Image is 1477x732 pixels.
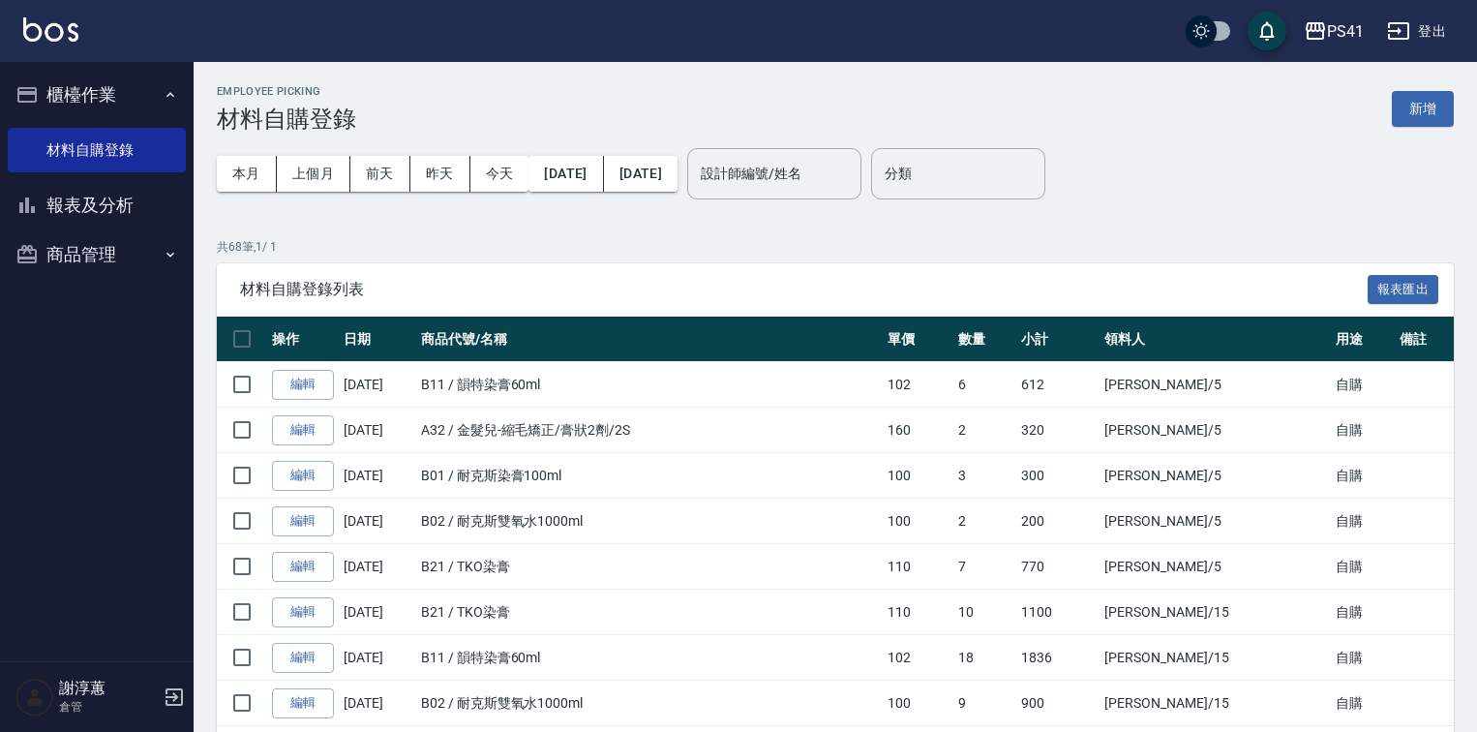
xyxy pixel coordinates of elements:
[240,280,1368,299] span: 材料自購登錄列表
[59,679,158,698] h5: 謝淳蕙
[883,635,952,681] td: 102
[1016,499,1100,544] td: 200
[1331,317,1395,362] th: 用途
[272,461,334,491] a: 編輯
[1016,635,1100,681] td: 1836
[953,590,1017,635] td: 10
[1016,453,1100,499] td: 300
[1016,408,1100,453] td: 320
[1016,681,1100,726] td: 900
[1100,499,1331,544] td: [PERSON_NAME] /5
[272,415,334,445] a: 編輯
[416,362,883,408] td: B11 / 韻特染膏60ml
[1100,453,1331,499] td: [PERSON_NAME] /5
[1331,362,1395,408] td: 自購
[272,552,334,582] a: 編輯
[272,370,334,400] a: 編輯
[272,506,334,536] a: 編輯
[953,408,1017,453] td: 2
[339,544,416,590] td: [DATE]
[339,635,416,681] td: [DATE]
[1331,590,1395,635] td: 自購
[272,597,334,627] a: 編輯
[416,408,883,453] td: A32 / 金髮兒-縮毛矯正/膏狀2劑/2S
[1016,590,1100,635] td: 1100
[217,85,356,98] h2: Employee Picking
[1100,317,1331,362] th: 領料人
[1331,681,1395,726] td: 自購
[277,156,350,192] button: 上個月
[1368,275,1439,305] button: 報表匯出
[1016,317,1100,362] th: 小計
[883,362,952,408] td: 102
[528,156,603,192] button: [DATE]
[8,229,186,280] button: 商品管理
[1100,635,1331,681] td: [PERSON_NAME] /15
[272,688,334,718] a: 編輯
[1327,19,1364,44] div: PS41
[1331,635,1395,681] td: 自購
[339,681,416,726] td: [DATE]
[339,499,416,544] td: [DATE]
[1016,362,1100,408] td: 612
[350,156,410,192] button: 前天
[416,317,883,362] th: 商品代號/名稱
[883,408,952,453] td: 160
[1296,12,1371,51] button: PS41
[953,362,1017,408] td: 6
[1392,91,1454,127] button: 新增
[953,317,1017,362] th: 數量
[1379,14,1454,49] button: 登出
[1100,544,1331,590] td: [PERSON_NAME] /5
[416,590,883,635] td: B21 / TKO染膏
[339,453,416,499] td: [DATE]
[339,590,416,635] td: [DATE]
[470,156,529,192] button: 今天
[1395,317,1459,362] th: 備註
[953,499,1017,544] td: 2
[604,156,678,192] button: [DATE]
[8,70,186,120] button: 櫃檯作業
[953,635,1017,681] td: 18
[953,453,1017,499] td: 3
[953,681,1017,726] td: 9
[267,317,339,362] th: 操作
[272,643,334,673] a: 編輯
[15,678,54,717] img: Person
[1368,279,1439,297] a: 報表匯出
[1100,362,1331,408] td: [PERSON_NAME] /5
[217,156,277,192] button: 本月
[883,681,952,726] td: 100
[217,238,1454,256] p: 共 68 筆, 1 / 1
[883,544,952,590] td: 110
[1331,499,1395,544] td: 自購
[339,408,416,453] td: [DATE]
[883,453,952,499] td: 100
[339,317,416,362] th: 日期
[1248,12,1286,50] button: save
[339,362,416,408] td: [DATE]
[953,544,1017,590] td: 7
[1331,544,1395,590] td: 自購
[217,106,356,133] h3: 材料自購登錄
[23,17,78,42] img: Logo
[59,698,158,716] p: 倉管
[416,681,883,726] td: B02 / 耐克斯雙氧水1000ml
[1016,544,1100,590] td: 770
[416,453,883,499] td: B01 / 耐克斯染膏100ml
[883,590,952,635] td: 110
[416,635,883,681] td: B11 / 韻特染膏60ml
[1331,453,1395,499] td: 自購
[1100,590,1331,635] td: [PERSON_NAME] /15
[416,499,883,544] td: B02 / 耐克斯雙氧水1000ml
[1331,408,1395,453] td: 自購
[1100,408,1331,453] td: [PERSON_NAME] /5
[8,128,186,172] a: 材料自購登錄
[883,317,952,362] th: 單價
[883,499,952,544] td: 100
[1100,681,1331,726] td: [PERSON_NAME] /15
[8,180,186,230] button: 報表及分析
[410,156,470,192] button: 昨天
[416,544,883,590] td: B21 / TKO染膏
[1392,99,1454,117] a: 新增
